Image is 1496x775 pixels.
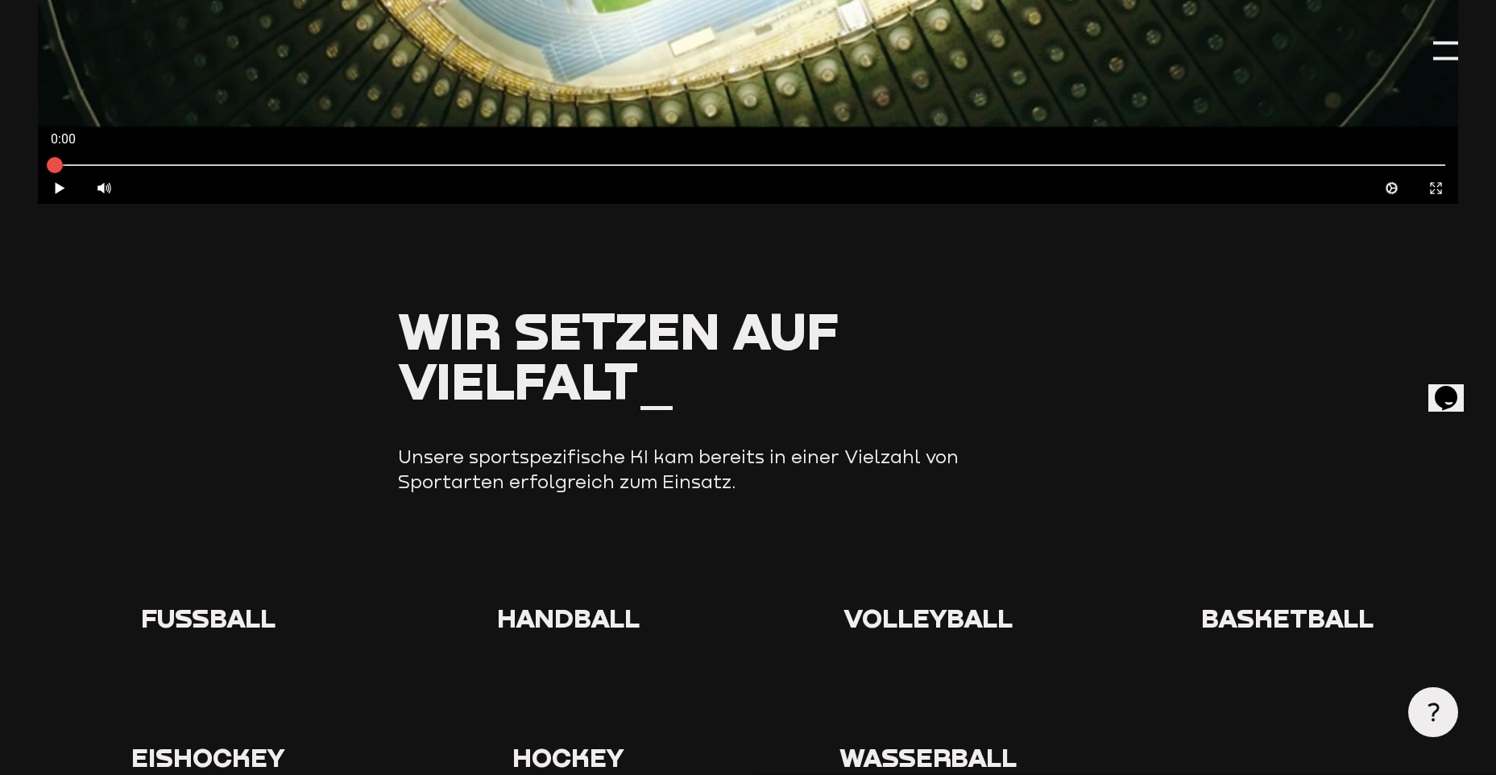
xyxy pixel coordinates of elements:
span: Volleyball [843,602,1013,633]
iframe: chat widget [1428,363,1480,412]
span: Wasserball [839,741,1017,773]
span: Vielfalt_ [398,349,675,411]
span: Basketball [1201,602,1374,633]
span: Eishockey [131,741,285,773]
p: Unsere sportspezifische KI kam bereits in einer Vielzahl von Sportarten erfolgreich zum Einsatz. [398,444,1042,495]
span: Handball [497,602,640,633]
div: 0:00 [38,120,748,158]
span: Fußball [141,602,276,633]
span: Wir setzen auf [398,299,839,361]
span: Hockey [512,741,624,773]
